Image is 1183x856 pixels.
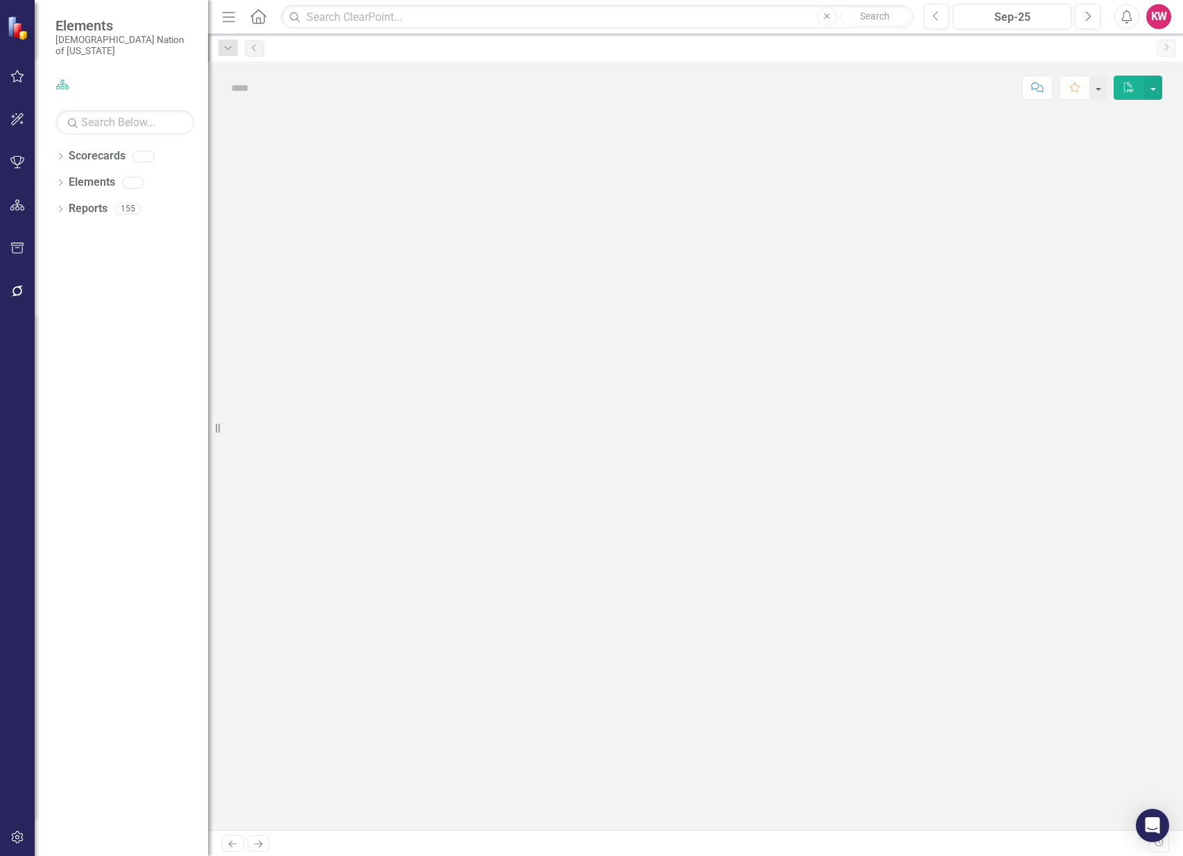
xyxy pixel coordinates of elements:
input: Search ClearPoint... [281,5,913,29]
div: 155 [114,203,141,215]
div: Sep-25 [958,9,1067,26]
button: KW [1146,4,1171,29]
small: [DEMOGRAPHIC_DATA] Nation of [US_STATE] [55,34,194,57]
div: Open Intercom Messenger [1136,809,1169,842]
a: Scorecards [69,148,126,164]
span: Search [860,10,890,21]
button: Search [840,7,910,26]
img: Not Defined [229,77,251,99]
img: ClearPoint Strategy [7,16,31,40]
a: Elements [69,175,115,191]
button: Sep-25 [953,4,1071,29]
input: Search Below... [55,110,194,134]
a: Reports [69,201,107,217]
span: Elements [55,17,194,34]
